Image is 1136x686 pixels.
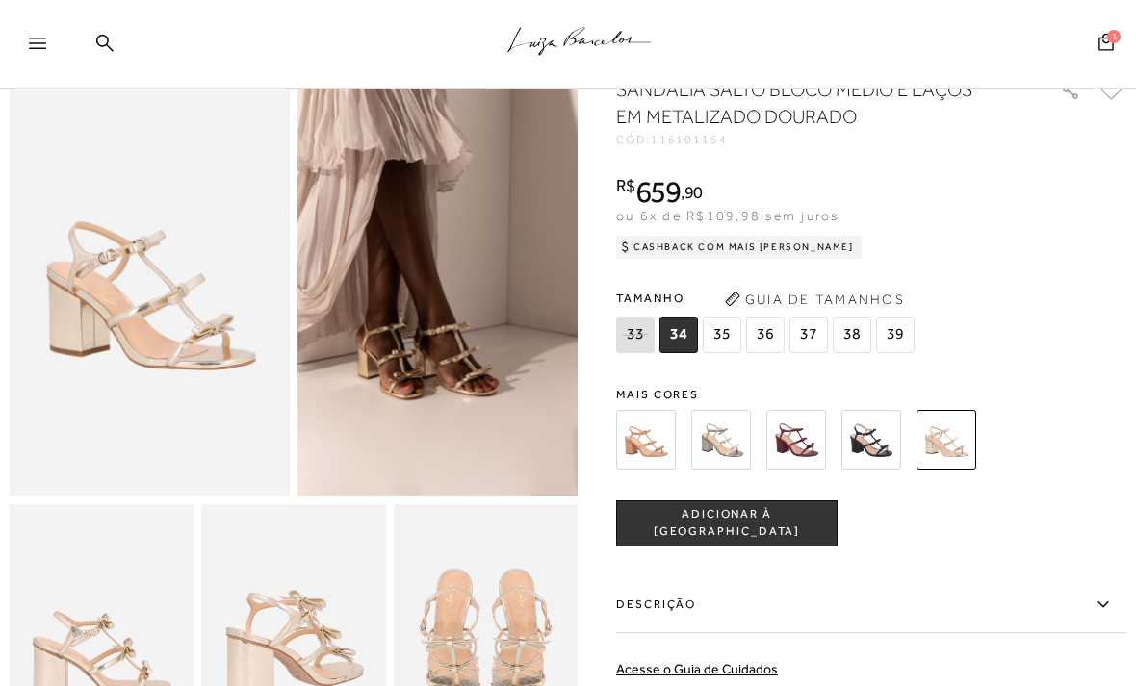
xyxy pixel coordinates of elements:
span: ADICIONAR À [GEOGRAPHIC_DATA] [617,506,837,540]
span: 35 [703,317,741,353]
button: 1 [1093,32,1120,58]
img: image [297,76,578,496]
i: , [681,184,703,201]
div: CÓD: [616,134,1001,145]
span: 90 [684,182,703,202]
img: SANDÁLIA SALTO BLOCO MÉDIO E LAÇOS EM METALIZADO DOURADO [917,410,976,470]
span: 116101154 [651,133,728,146]
img: SANDÁLIA SALTO BLOCO MÉDIO E LAÇOS EM COURO COBRA METAL TITÂNIO [691,410,751,470]
span: ou 6x de R$109,98 sem juros [616,208,839,223]
span: 39 [876,317,915,353]
h1: SANDÁLIA SALTO BLOCO MÉDIO E LAÇOS EM METALIZADO DOURADO [616,76,977,130]
span: 38 [833,317,871,353]
img: image [10,76,290,496]
label: Descrição [616,577,1126,633]
span: Tamanho [616,284,919,313]
div: Cashback com Mais [PERSON_NAME] [616,236,862,259]
span: 1 [1107,30,1121,43]
img: SANDÁLIA SALTO BLOCO MÉDIO E LAÇOS EM COURO MARSALA [766,410,826,470]
img: SANDÁLIA SALTO BLOCO MÉDIO E LAÇOS EM COURO PRETO [841,410,901,470]
span: 36 [746,317,785,353]
span: Mais cores [616,389,1126,400]
span: 33 [616,317,655,353]
span: 659 [635,174,681,209]
span: 37 [789,317,828,353]
img: SANDÁLIA SALTO BLOCO MÉDIO E LAÇOS EM COURO BEGE BLUSH [616,410,676,470]
a: Acesse o Guia de Cuidados [616,661,778,676]
button: ADICIONAR À [GEOGRAPHIC_DATA] [616,500,838,546]
button: Guia de Tamanhos [718,284,911,315]
span: 34 [659,317,698,353]
i: R$ [616,177,635,194]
